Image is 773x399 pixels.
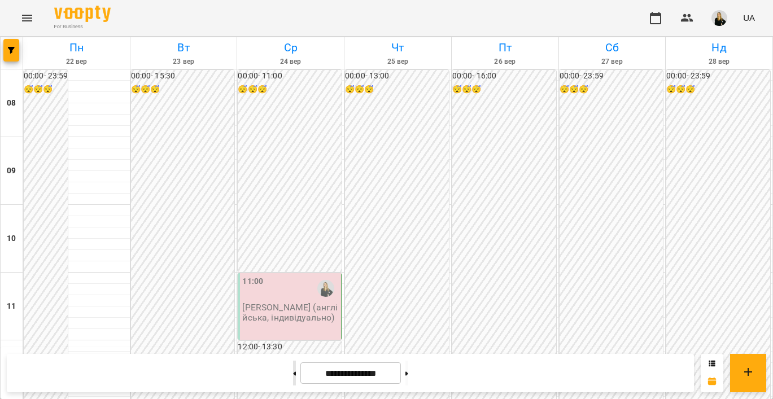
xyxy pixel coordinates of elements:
[711,10,727,26] img: 4a571d9954ce9b31f801162f42e49bd5.jpg
[453,39,557,56] h6: Пт
[131,84,235,96] h6: 😴😴😴
[560,70,663,82] h6: 00:00 - 23:59
[54,23,111,30] span: For Business
[666,84,770,96] h6: 😴😴😴
[242,275,263,288] label: 11:00
[739,7,759,28] button: UA
[560,84,663,96] h6: 😴😴😴
[453,56,557,67] h6: 26 вер
[238,70,342,82] h6: 00:00 - 11:00
[54,6,111,22] img: Voopty Logo
[561,39,664,56] h6: Сб
[238,341,342,353] h6: 12:00 - 13:30
[7,97,16,109] h6: 08
[345,84,449,96] h6: 😴😴😴
[239,39,342,56] h6: Ср
[345,70,449,82] h6: 00:00 - 13:00
[346,56,449,67] h6: 25 вер
[14,5,41,32] button: Menu
[452,84,556,96] h6: 😴😴😴
[24,70,68,82] h6: 00:00 - 23:59
[25,39,128,56] h6: Пн
[239,56,342,67] h6: 24 вер
[7,233,16,245] h6: 10
[132,39,235,56] h6: Вт
[346,39,449,56] h6: Чт
[666,70,770,82] h6: 00:00 - 23:59
[743,12,755,24] span: UA
[25,56,128,67] h6: 22 вер
[131,70,235,82] h6: 00:00 - 15:30
[242,302,339,322] p: [PERSON_NAME] (англійська, індивідуально)
[7,165,16,177] h6: 09
[667,39,771,56] h6: Нд
[667,56,771,67] h6: 28 вер
[132,56,235,67] h6: 23 вер
[561,56,664,67] h6: 27 вер
[238,84,342,96] h6: 😴😴😴
[452,70,556,82] h6: 00:00 - 16:00
[7,300,16,313] h6: 11
[24,84,68,96] h6: 😴😴😴
[317,280,334,297] img: Даша Запорожець (а)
